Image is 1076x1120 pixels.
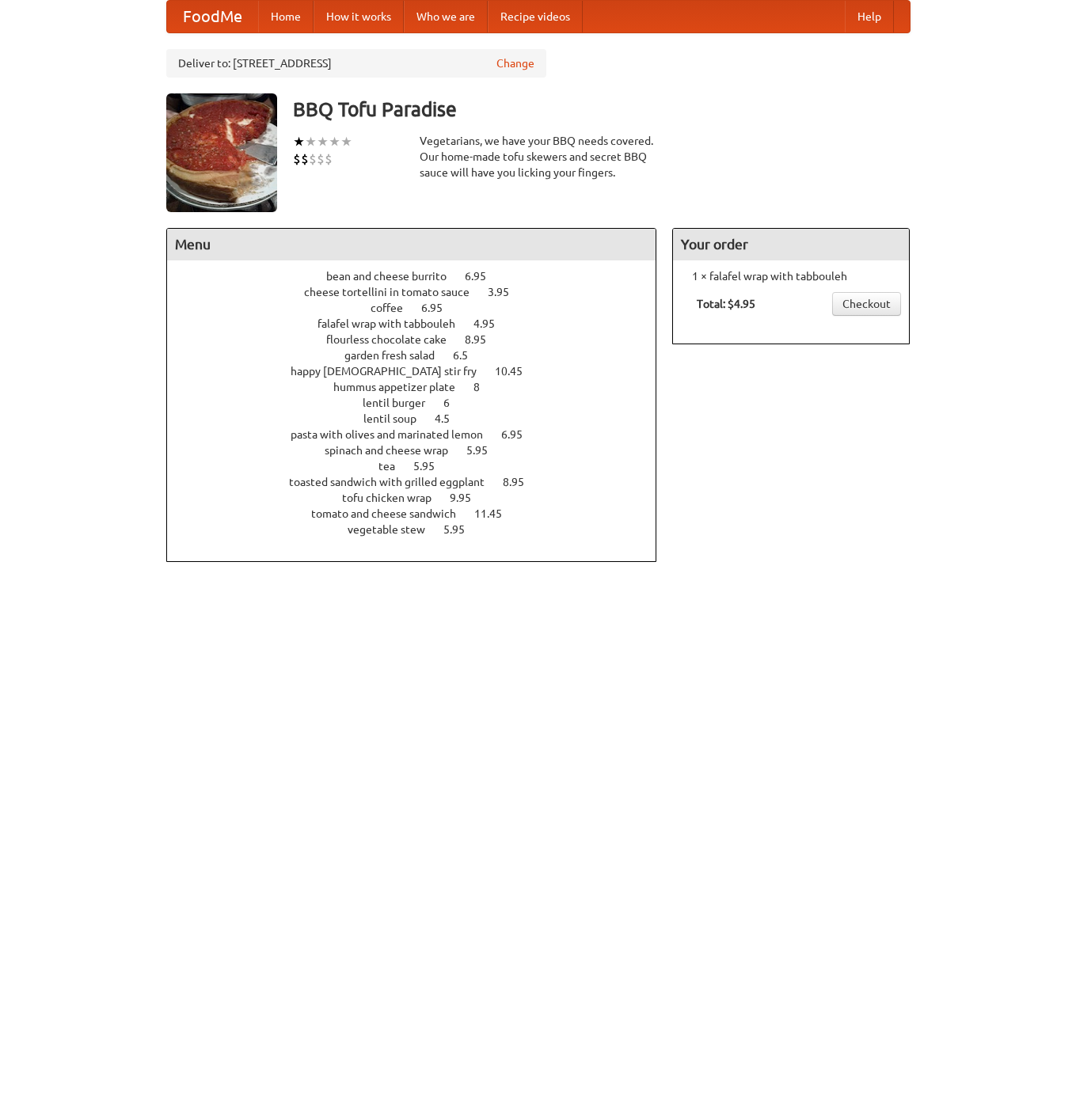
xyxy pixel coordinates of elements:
[488,286,525,298] span: 3.95
[673,229,909,260] h4: Your order
[371,302,472,314] a: coffee 6.95
[371,302,419,314] span: coffee
[311,507,531,520] a: tomato and cheese sandwich 11.45
[325,150,333,168] li: $
[309,150,317,168] li: $
[832,292,901,316] a: Checkout
[325,444,464,457] span: spinach and cheese wrap
[305,133,317,150] li: ★
[167,1,258,32] a: FoodMe
[465,270,502,283] span: 6.95
[501,428,538,441] span: 6.95
[363,412,432,425] span: lentil soup
[363,397,479,409] a: lentil burger 6
[314,1,404,32] a: How it works
[378,460,411,473] span: tea
[466,444,504,457] span: 5.95
[473,381,496,393] span: 8
[378,460,464,473] a: tea 5.95
[443,523,481,536] span: 5.95
[450,492,487,504] span: 9.95
[473,317,511,330] span: 4.95
[845,1,894,32] a: Help
[344,349,451,362] span: garden fresh salad
[293,133,305,150] li: ★
[681,268,901,284] li: 1 × falafel wrap with tabbouleh
[333,381,509,393] a: hummus appetizer plate 8
[304,286,538,298] a: cheese tortellini in tomato sauce 3.95
[420,133,657,180] div: Vegetarians, we have your BBQ needs covered. Our home-made tofu skewers and secret BBQ sauce will...
[421,302,458,314] span: 6.95
[291,365,552,378] a: happy [DEMOGRAPHIC_DATA] stir fry 10.45
[348,523,441,536] span: vegetable stew
[289,476,553,488] a: toasted sandwich with grilled eggplant 8.95
[329,133,340,150] li: ★
[317,317,524,330] a: falafel wrap with tabbouleh 4.95
[326,270,515,283] a: bean and cheese burrito 6.95
[311,507,472,520] span: tomato and cheese sandwich
[166,49,546,78] div: Deliver to: [STREET_ADDRESS]
[317,150,325,168] li: $
[503,476,540,488] span: 8.95
[496,55,534,71] a: Change
[495,365,538,378] span: 10.45
[363,412,479,425] a: lentil soup 4.5
[301,150,309,168] li: $
[344,349,497,362] a: garden fresh salad 6.5
[342,492,500,504] a: tofu chicken wrap 9.95
[453,349,484,362] span: 6.5
[326,270,462,283] span: bean and cheese burrito
[340,133,352,150] li: ★
[293,93,911,125] h3: BBQ Tofu Paradise
[258,1,314,32] a: Home
[488,1,583,32] a: Recipe videos
[363,397,441,409] span: lentil burger
[697,298,755,310] b: Total: $4.95
[166,93,277,212] img: angular.jpg
[293,150,301,168] li: $
[167,229,656,260] h4: Menu
[291,428,499,441] span: pasta with olives and marinated lemon
[317,133,329,150] li: ★
[413,460,451,473] span: 5.95
[333,381,471,393] span: hummus appetizer plate
[404,1,488,32] a: Who we are
[348,523,494,536] a: vegetable stew 5.95
[291,365,492,378] span: happy [DEMOGRAPHIC_DATA] stir fry
[326,333,462,346] span: flourless chocolate cake
[317,317,471,330] span: falafel wrap with tabbouleh
[435,412,466,425] span: 4.5
[342,492,447,504] span: tofu chicken wrap
[291,428,552,441] a: pasta with olives and marinated lemon 6.95
[465,333,502,346] span: 8.95
[289,476,500,488] span: toasted sandwich with grilled eggplant
[304,286,485,298] span: cheese tortellini in tomato sauce
[474,507,518,520] span: 11.45
[326,333,515,346] a: flourless chocolate cake 8.95
[325,444,517,457] a: spinach and cheese wrap 5.95
[443,397,466,409] span: 6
